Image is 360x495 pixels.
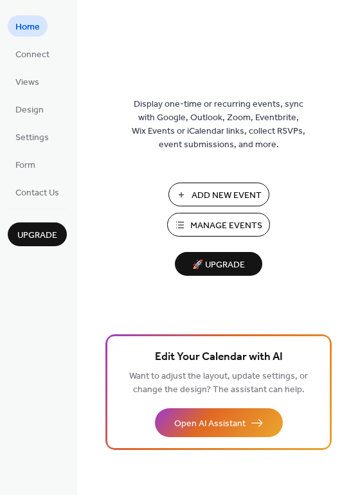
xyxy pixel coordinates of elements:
[8,181,67,203] a: Contact Us
[15,48,50,62] span: Connect
[155,348,283,366] span: Edit Your Calendar with AI
[15,159,35,172] span: Form
[17,229,57,242] span: Upgrade
[183,256,255,274] span: 🚀 Upgrade
[175,252,262,276] button: 🚀 Upgrade
[192,189,262,203] span: Add New Event
[8,15,48,37] a: Home
[15,186,59,200] span: Contact Us
[155,408,283,437] button: Open AI Assistant
[167,213,270,237] button: Manage Events
[15,131,49,145] span: Settings
[15,76,39,89] span: Views
[174,417,246,431] span: Open AI Assistant
[8,43,57,64] a: Connect
[8,154,43,175] a: Form
[8,222,67,246] button: Upgrade
[15,104,44,117] span: Design
[8,71,47,92] a: Views
[129,368,308,399] span: Want to adjust the layout, update settings, or change the design? The assistant can help.
[8,98,51,120] a: Design
[168,183,269,206] button: Add New Event
[132,98,305,152] span: Display one-time or recurring events, sync with Google, Outlook, Zoom, Eventbrite, Wix Events or ...
[15,21,40,34] span: Home
[190,219,262,233] span: Manage Events
[8,126,57,147] a: Settings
